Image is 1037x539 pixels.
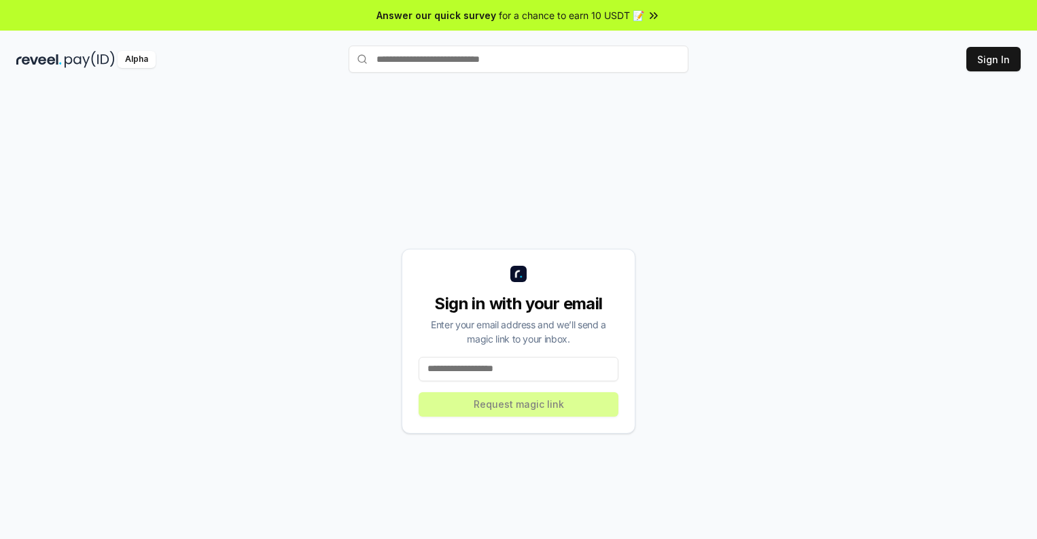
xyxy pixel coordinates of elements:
[966,47,1021,71] button: Sign In
[499,8,644,22] span: for a chance to earn 10 USDT 📝
[376,8,496,22] span: Answer our quick survey
[118,51,156,68] div: Alpha
[65,51,115,68] img: pay_id
[16,51,62,68] img: reveel_dark
[419,293,618,315] div: Sign in with your email
[510,266,527,282] img: logo_small
[419,317,618,346] div: Enter your email address and we’ll send a magic link to your inbox.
